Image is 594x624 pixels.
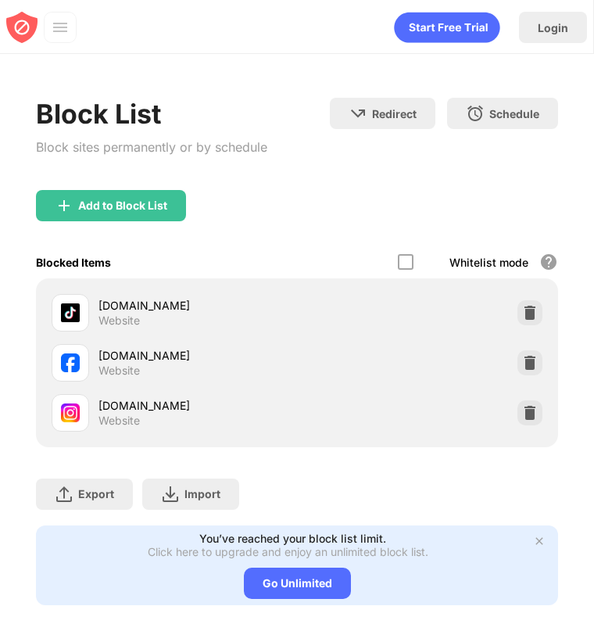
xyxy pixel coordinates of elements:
[538,21,568,34] div: Login
[61,303,80,322] img: favicons
[98,414,140,428] div: Website
[489,107,539,120] div: Schedule
[36,256,111,269] div: Blocked Items
[78,199,167,212] div: Add to Block List
[61,403,80,422] img: favicons
[36,136,267,159] div: Block sites permanently or by schedule
[98,297,297,314] div: [DOMAIN_NAME]
[36,98,267,130] div: Block List
[449,256,528,269] div: Whitelist mode
[78,487,114,500] div: Export
[372,107,417,120] div: Redirect
[184,487,220,500] div: Import
[148,545,428,558] div: Click here to upgrade and enjoy an unlimited block list.
[98,364,140,378] div: Website
[98,314,140,328] div: Website
[533,535,546,547] img: x-button.svg
[199,532,386,545] div: You’ve reached your block list limit.
[394,12,500,43] div: animation
[61,353,80,372] img: favicons
[98,397,297,414] div: [DOMAIN_NAME]
[98,347,297,364] div: [DOMAIN_NAME]
[6,12,38,43] img: blocksite-icon-red.svg
[244,568,351,599] div: Go Unlimited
